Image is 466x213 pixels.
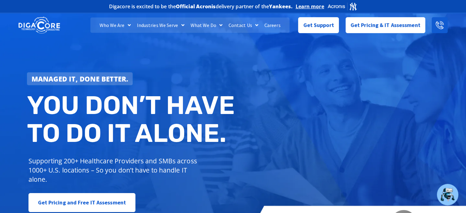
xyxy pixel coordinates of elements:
a: Who We Are [97,17,134,33]
a: Get Support [298,17,339,33]
span: Get Support [303,19,334,31]
b: Official Acronis [176,3,216,10]
a: Get Pricing & IT Assessment [346,17,425,33]
span: Get Pricing & IT Assessment [350,19,420,31]
a: Contact Us [225,17,261,33]
a: What We Do [188,17,225,33]
a: Careers [261,17,284,33]
h2: Digacore is excited to be the delivery partner of the [109,4,293,9]
a: Managed IT, done better. [27,72,133,85]
span: Get Pricing and Free IT Assessment [38,196,126,209]
h2: You don’t have to do IT alone. [27,91,238,147]
a: Get Pricing and Free IT Assessment [28,193,135,212]
strong: Managed IT, done better. [32,74,128,83]
p: Supporting 200+ Healthcare Providers and SMBs across 1000+ U.S. locations – So you don’t have to ... [28,156,200,184]
a: Learn more [296,3,324,10]
img: DigaCore Technology Consulting [18,16,60,34]
b: Yankees. [269,3,293,10]
a: Industries We Serve [134,17,188,33]
nav: Menu [90,17,290,33]
img: Acronis [327,2,357,11]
